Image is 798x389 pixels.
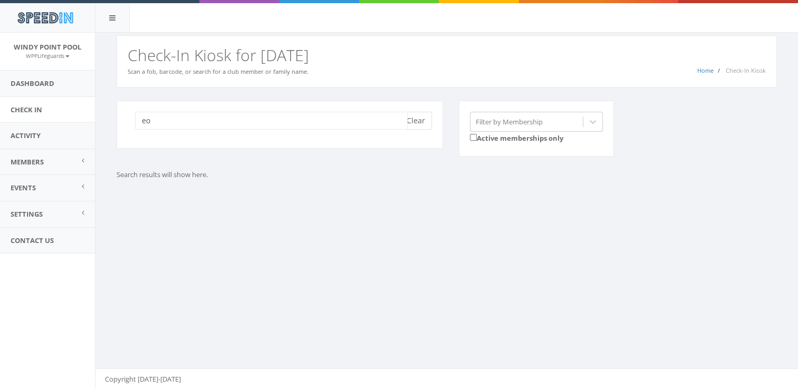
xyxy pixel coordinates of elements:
span: Windy Point Pool [14,42,81,52]
div: Filter by Membership [476,116,543,127]
img: speedin_logo.png [12,8,78,27]
span: Settings [11,209,43,219]
small: WPPLifeguards [26,52,70,60]
label: Active memberships only [470,132,563,143]
p: Search results will show here. [117,170,607,180]
span: Events [11,183,36,192]
input: Active memberships only [470,134,477,141]
a: Home [697,66,714,74]
small: Scan a fob, barcode, or search for a club member or family name. [128,67,309,75]
a: WPPLifeguards [26,51,70,60]
button: Clear [400,112,432,130]
input: Search a name to check in [135,112,408,130]
h2: Check-In Kiosk for [DATE] [128,46,766,64]
span: Members [11,157,44,167]
span: Contact Us [11,236,54,245]
span: Check-In Kiosk [726,66,766,74]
